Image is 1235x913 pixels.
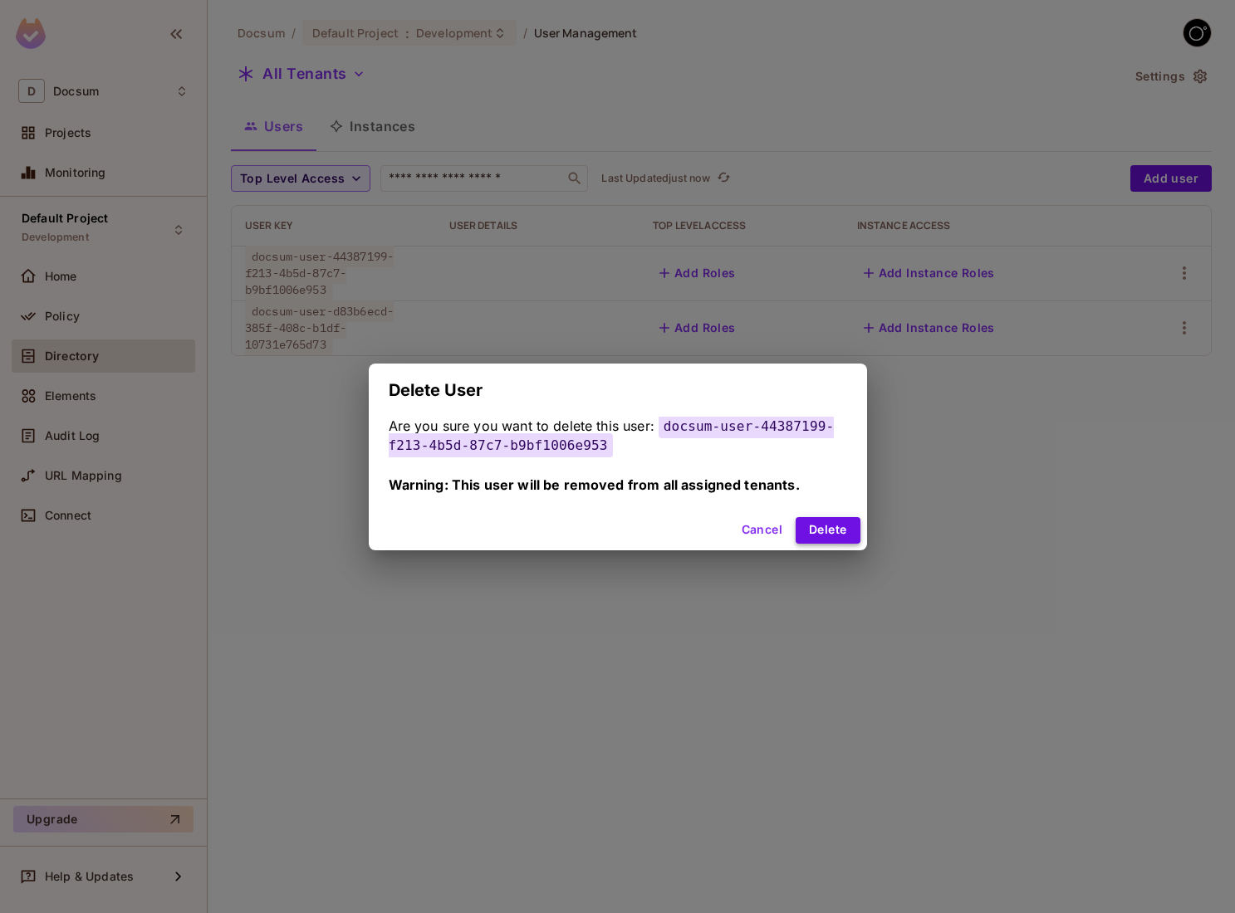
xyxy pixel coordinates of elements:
h2: Delete User [369,364,867,417]
button: Delete [796,517,860,544]
span: docsum-user-44387199-f213-4b5d-87c7-b9bf1006e953 [389,414,835,457]
button: Cancel [735,517,789,544]
span: Warning: This user will be removed from all assigned tenants. [389,476,800,493]
span: Are you sure you want to delete this user: [389,417,654,434]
